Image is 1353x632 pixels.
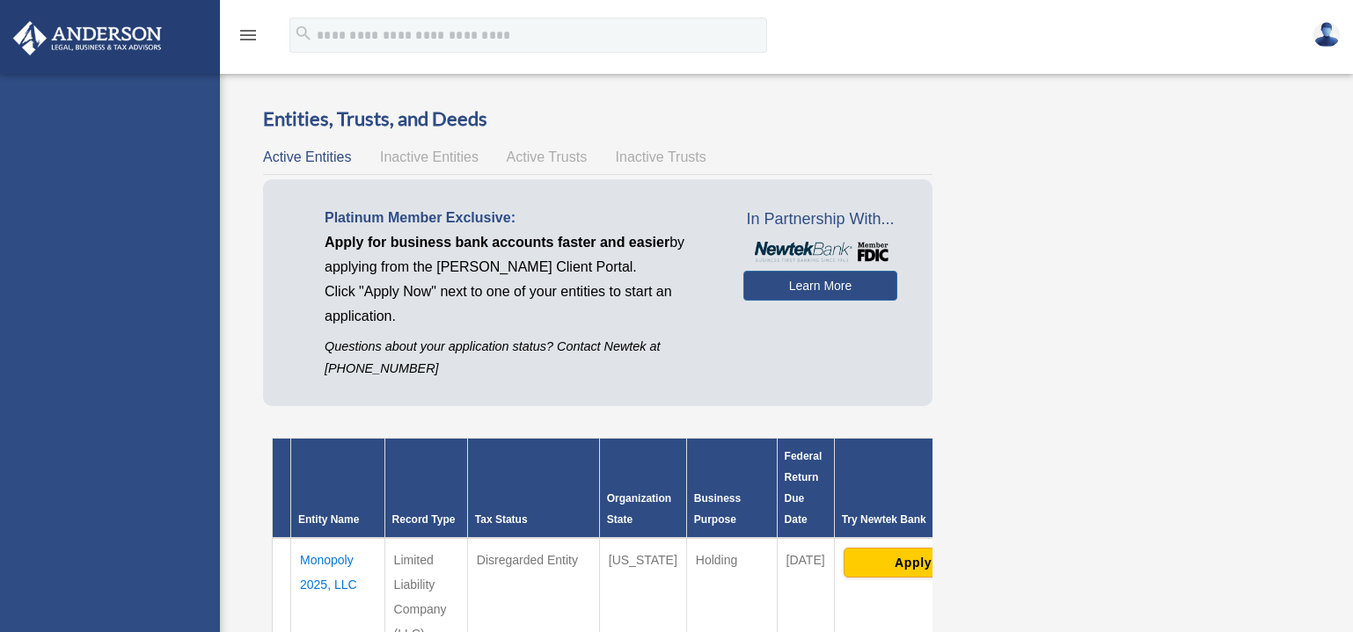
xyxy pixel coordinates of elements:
[238,25,259,46] i: menu
[263,149,351,164] span: Active Entities
[842,509,1017,530] div: Try Newtek Bank
[325,206,717,230] p: Platinum Member Exclusive:
[686,439,777,539] th: Business Purpose
[8,21,167,55] img: Anderson Advisors Platinum Portal
[743,206,896,234] span: In Partnership With...
[325,336,717,380] p: Questions about your application status? Contact Newtek at [PHONE_NUMBER]
[1313,22,1340,47] img: User Pic
[325,230,717,280] p: by applying from the [PERSON_NAME] Client Portal.
[599,439,686,539] th: Organization State
[507,149,588,164] span: Active Trusts
[325,280,717,329] p: Click "Apply Now" next to one of your entities to start an application.
[325,235,669,250] span: Apply for business bank accounts faster and easier
[467,439,599,539] th: Tax Status
[752,242,888,262] img: NewtekBankLogoSM.png
[380,149,479,164] span: Inactive Entities
[291,439,385,539] th: Entity Name
[777,439,834,539] th: Federal Return Due Date
[384,439,467,539] th: Record Type
[743,271,896,301] a: Learn More
[238,31,259,46] a: menu
[294,24,313,43] i: search
[844,548,1015,578] button: Apply Now
[616,149,706,164] span: Inactive Trusts
[263,105,932,133] h3: Entities, Trusts, and Deeds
